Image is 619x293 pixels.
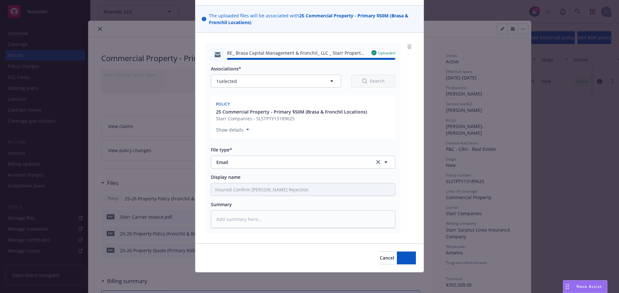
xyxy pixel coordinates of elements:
span: Nova Assist [576,284,602,289]
input: Add display name here... [211,183,395,196]
div: Drag to move [563,280,571,293]
span: Summary [211,201,232,207]
span: Add files [397,255,416,261]
button: Nova Assist [563,280,607,293]
button: Cancel [380,252,394,264]
span: Cancel [380,255,394,261]
button: Add files [397,252,416,264]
